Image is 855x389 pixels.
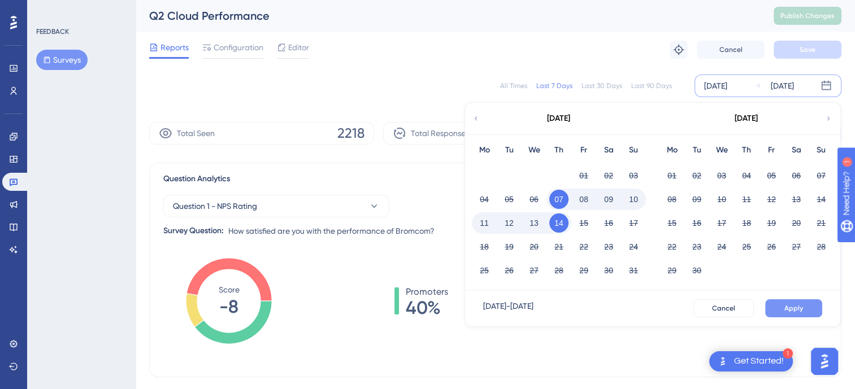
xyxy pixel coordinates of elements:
[787,213,806,233] button: 20
[784,143,809,157] div: Sa
[549,213,568,233] button: 14
[475,261,494,280] button: 25
[536,81,572,90] div: Last 7 Days
[662,237,682,256] button: 22
[599,237,618,256] button: 23
[737,213,756,233] button: 18
[163,195,389,217] button: Question 1 - NPS Rating
[684,143,709,157] div: Tu
[808,344,841,378] iframe: UserGuiding AI Assistant Launcher
[228,224,435,238] span: How satisfied are you with the performance of Bromcom?
[177,126,215,140] span: Total Seen
[811,213,831,233] button: 21
[337,124,364,142] span: 2218
[549,237,568,256] button: 21
[599,190,618,209] button: 09
[219,285,240,294] tspan: Score
[574,213,593,233] button: 15
[780,11,835,20] span: Publish Changes
[783,348,793,359] div: 1
[549,190,568,209] button: 07
[704,79,727,93] div: [DATE]
[737,237,756,256] button: 25
[36,50,88,70] button: Surveys
[687,237,706,256] button: 23
[475,190,494,209] button: 04
[596,143,621,157] div: Sa
[762,190,781,209] button: 12
[624,190,643,209] button: 10
[662,166,682,185] button: 01
[771,79,794,93] div: [DATE]
[475,237,494,256] button: 18
[500,190,519,209] button: 05
[712,213,731,233] button: 17
[163,172,230,186] span: Question Analytics
[500,261,519,280] button: 26
[687,166,706,185] button: 02
[716,355,730,368] img: launcher-image-alternative-text
[735,112,758,125] div: [DATE]
[687,261,706,280] button: 30
[662,190,682,209] button: 08
[160,41,189,54] span: Reports
[500,237,519,256] button: 19
[624,213,643,233] button: 17
[406,285,448,299] span: Promoters
[546,143,571,157] div: Th
[574,237,593,256] button: 22
[662,261,682,280] button: 29
[173,199,257,213] span: Question 1 - NPS Rating
[621,143,646,157] div: Su
[800,45,815,54] span: Save
[549,261,568,280] button: 28
[288,41,309,54] span: Editor
[500,81,527,90] div: All Times
[219,296,238,317] tspan: -8
[811,237,831,256] button: 28
[624,237,643,256] button: 24
[709,351,793,371] div: Open Get Started! checklist, remaining modules: 1
[631,81,672,90] div: Last 90 Days
[524,261,544,280] button: 27
[787,166,806,185] button: 06
[571,143,596,157] div: Fr
[659,143,684,157] div: Mo
[774,41,841,59] button: Save
[497,143,522,157] div: Tu
[687,190,706,209] button: 09
[522,143,546,157] div: We
[811,190,831,209] button: 14
[734,355,784,368] div: Get Started!
[599,213,618,233] button: 16
[581,81,622,90] div: Last 30 Days
[36,27,69,36] div: FEEDBACK
[547,112,570,125] div: [DATE]
[787,190,806,209] button: 13
[712,190,731,209] button: 10
[774,7,841,25] button: Publish Changes
[787,237,806,256] button: 27
[574,261,593,280] button: 29
[574,190,593,209] button: 08
[712,237,731,256] button: 24
[762,237,781,256] button: 26
[624,261,643,280] button: 31
[712,304,735,313] span: Cancel
[472,143,497,157] div: Mo
[574,166,593,185] button: 01
[624,166,643,185] button: 03
[809,143,834,157] div: Su
[697,41,765,59] button: Cancel
[737,166,756,185] button: 04
[759,143,784,157] div: Fr
[719,45,743,54] span: Cancel
[411,126,469,140] span: Total Responses
[734,143,759,157] div: Th
[27,3,71,16] span: Need Help?
[599,261,618,280] button: 30
[149,8,745,24] div: Q2 Cloud Performance
[784,304,803,313] span: Apply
